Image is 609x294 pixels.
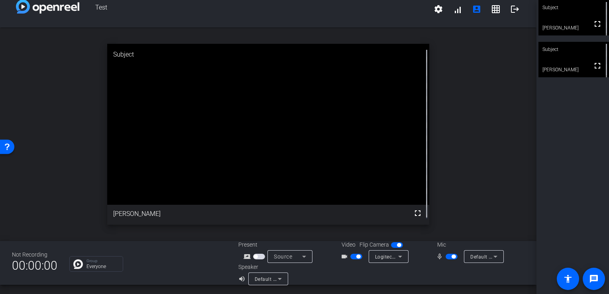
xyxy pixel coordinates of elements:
[589,274,599,284] mat-icon: message
[238,274,248,284] mat-icon: volume_up
[375,253,464,260] span: Logitech Webcam C925e (046d:085b)
[12,251,57,259] div: Not Recording
[12,256,57,275] span: 00:00:00
[274,253,292,260] span: Source
[593,61,602,71] mat-icon: fullscreen
[538,42,609,57] div: Subject
[255,276,341,282] span: Default - Speakers (Realtek(R) Audio)
[107,44,429,65] div: Subject
[342,241,356,249] span: Video
[429,241,509,249] div: Mic
[472,4,481,14] mat-icon: account_box
[86,264,119,269] p: Everyone
[413,208,422,218] mat-icon: fullscreen
[238,241,318,249] div: Present
[510,4,520,14] mat-icon: logout
[360,241,389,249] span: Flip Camera
[244,252,253,261] mat-icon: screen_share_outline
[563,274,573,284] mat-icon: accessibility
[341,252,350,261] mat-icon: videocam_outline
[491,4,501,14] mat-icon: grid_on
[593,19,602,29] mat-icon: fullscreen
[436,252,446,261] mat-icon: mic_none
[434,4,443,14] mat-icon: settings
[73,259,83,269] img: Chat Icon
[86,259,119,263] p: Group
[238,263,286,271] div: Speaker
